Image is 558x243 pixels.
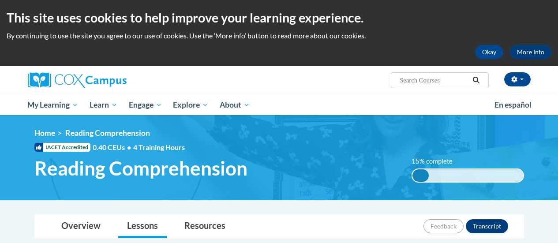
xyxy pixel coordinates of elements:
div: 15% complete [412,169,429,182]
a: Resources [176,215,234,238]
img: Cox Campus [28,72,127,88]
a: More Info [510,45,551,59]
span: Reading Comprehension [34,157,247,180]
span: Learn [90,100,117,110]
a: Overview [52,215,109,238]
span: IACET Accredited [34,143,90,152]
span: About [220,100,250,110]
button: Search [469,75,483,86]
p: By continuing to use the site you agree to our use of cookies. Use the ‘More info’ button to read... [7,31,551,41]
input: Search Courses [399,75,469,86]
span: Explore [173,100,208,110]
a: Home [34,128,55,138]
a: Lessons [118,215,167,238]
a: Learn [84,95,123,115]
div: Main menu [21,95,537,115]
button: Okay [475,45,503,59]
a: About [214,95,255,115]
a: Explore [167,95,214,115]
button: Account Settings [504,72,531,86]
h2: This site uses cookies to help improve your learning experience. [7,9,551,26]
label: 15% complete [412,157,462,166]
span: • [127,143,131,151]
span: Reading Comprehension [65,128,150,138]
span: My Learning [27,100,78,110]
button: Feedback [423,219,464,233]
a: Engage [123,95,168,115]
a: My Learning [22,95,84,115]
a: Cox Campus [28,72,187,88]
span: En español [494,100,532,109]
span: 4 Training Hours [133,143,185,151]
a: En español [489,96,537,114]
button: Transcript [466,219,508,233]
span: Engage [129,100,162,110]
span: 0.40 CEUs [93,142,133,152]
